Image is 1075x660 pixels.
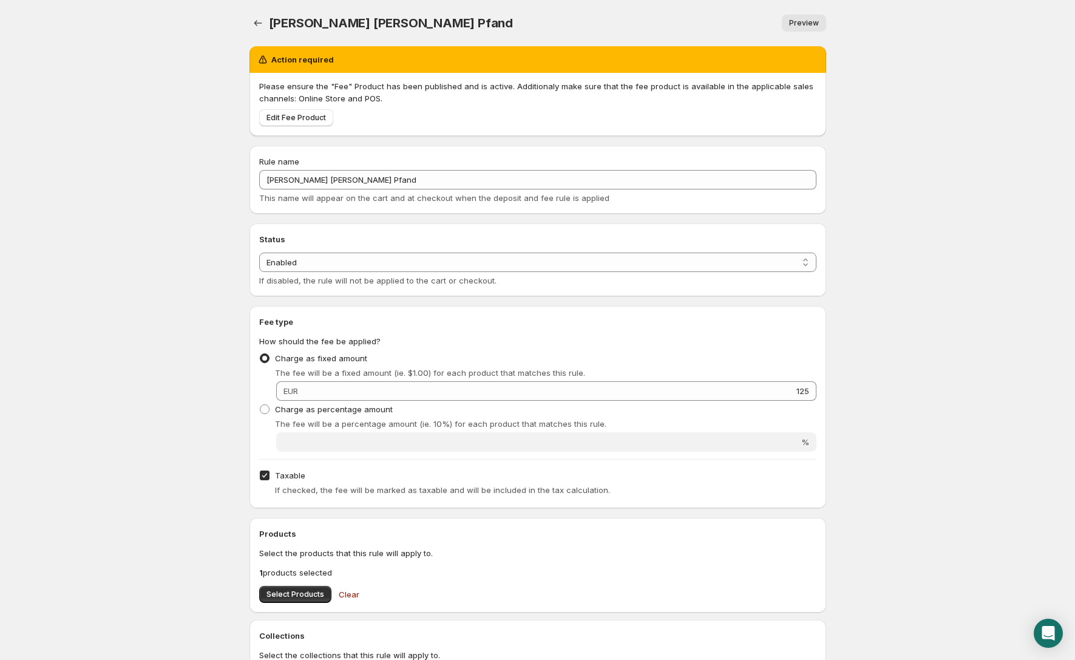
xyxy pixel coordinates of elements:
[275,485,610,495] span: If checked, the fee will be marked as taxable and will be included in the tax calculation.
[275,368,585,378] span: The fee will be a fixed amount (ie. $1.00) for each product that matches this rule.
[259,276,497,285] span: If disabled, the rule will not be applied to the cart or checkout.
[259,336,381,346] span: How should the fee be applied?
[249,15,266,32] button: Settings
[259,233,816,245] h2: Status
[1034,619,1063,648] div: Open Intercom Messenger
[782,15,826,32] a: Preview
[259,547,816,559] p: Select the products that this rule will apply to.
[259,566,816,579] p: products selected
[266,590,324,599] span: Select Products
[283,386,298,396] span: EUR
[259,586,331,603] button: Select Products
[275,418,816,430] p: The fee will be a percentage amount (ie. 10%) for each product that matches this rule.
[275,353,367,363] span: Charge as fixed amount
[259,80,816,104] p: Please ensure the "Fee" Product has been published and is active. Additionaly make sure that the ...
[339,588,359,600] span: Clear
[269,16,513,30] span: [PERSON_NAME] [PERSON_NAME] Pfand
[271,53,334,66] h2: Action required
[266,113,326,123] span: Edit Fee Product
[259,109,333,126] a: Edit Fee Product
[789,18,819,28] span: Preview
[801,437,809,447] span: %
[259,316,816,328] h2: Fee type
[259,193,609,203] span: This name will appear on the cart and at checkout when the deposit and fee rule is applied
[259,568,263,577] b: 1
[259,528,816,540] h2: Products
[259,157,299,166] span: Rule name
[275,404,393,414] span: Charge as percentage amount
[275,471,305,480] span: Taxable
[331,582,367,607] button: Clear
[259,630,816,642] h2: Collections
